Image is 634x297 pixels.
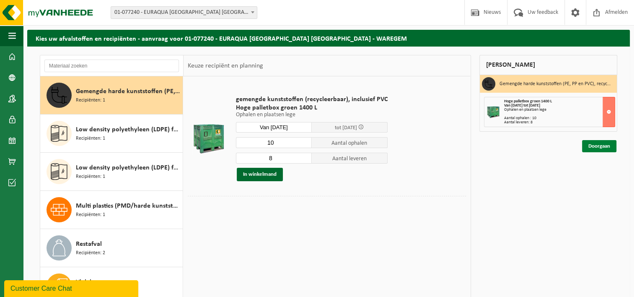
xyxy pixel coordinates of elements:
[479,55,618,75] div: [PERSON_NAME]
[236,112,388,118] p: Ophalen en plaatsen lege
[40,76,183,115] button: Gemengde harde kunststoffen (PE, PP en PVC), recycleerbaar (industrieel) Recipiënten: 1
[504,116,615,120] div: Aantal ophalen : 10
[504,103,540,108] strong: Van [DATE] tot [DATE]
[335,125,357,130] span: tot [DATE]
[27,30,630,46] h2: Kies uw afvalstoffen en recipiënten - aanvraag voor 01-077240 - EURAQUA [GEOGRAPHIC_DATA] [GEOGRA...
[76,277,109,287] span: Vlak karton
[504,120,615,125] div: Aantal leveren: 8
[312,153,388,164] span: Aantal leveren
[76,96,105,104] span: Recipiënten: 1
[76,125,181,135] span: Low density polyethyleen (LDPE) folie, los, gekleurd
[4,279,140,297] iframe: chat widget
[236,95,388,104] span: gemengde kunststoffen (recycleerbaar), inclusief PVC
[76,135,105,143] span: Recipiënten: 1
[582,140,616,152] a: Doorgaan
[504,108,615,112] div: Ophalen en plaatsen lege
[312,137,388,148] span: Aantal ophalen
[236,122,312,133] input: Selecteer datum
[40,191,183,229] button: Multi plastics (PMD/harde kunststoffen/spanbanden/EPS/folie naturel/folie gemengd) Recipiënten: 1
[504,99,552,104] span: Hoge palletbox groen 1400 L
[40,153,183,191] button: Low density polyethyleen (LDPE) folie, los, naturel Recipiënten: 1
[237,168,283,181] button: In winkelmand
[111,7,257,18] span: 01-077240 - EURAQUA EUROPE NV - WAREGEM
[76,201,181,211] span: Multi plastics (PMD/harde kunststoffen/spanbanden/EPS/folie naturel/folie gemengd)
[76,211,105,219] span: Recipiënten: 1
[76,163,181,173] span: Low density polyethyleen (LDPE) folie, los, naturel
[76,239,102,249] span: Restafval
[40,229,183,267] button: Restafval Recipiënten: 2
[111,6,257,19] span: 01-077240 - EURAQUA EUROPE NV - WAREGEM
[76,249,105,257] span: Recipiënten: 2
[40,115,183,153] button: Low density polyethyleen (LDPE) folie, los, gekleurd Recipiënten: 1
[184,55,267,76] div: Keuze recipiënt en planning
[44,60,179,72] input: Materiaal zoeken
[236,104,388,112] span: Hoge palletbox groen 1400 L
[499,77,611,91] h3: Gemengde harde kunststoffen (PE, PP en PVC), recycleerbaar (industrieel)
[76,86,181,96] span: Gemengde harde kunststoffen (PE, PP en PVC), recycleerbaar (industrieel)
[76,173,105,181] span: Recipiënten: 1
